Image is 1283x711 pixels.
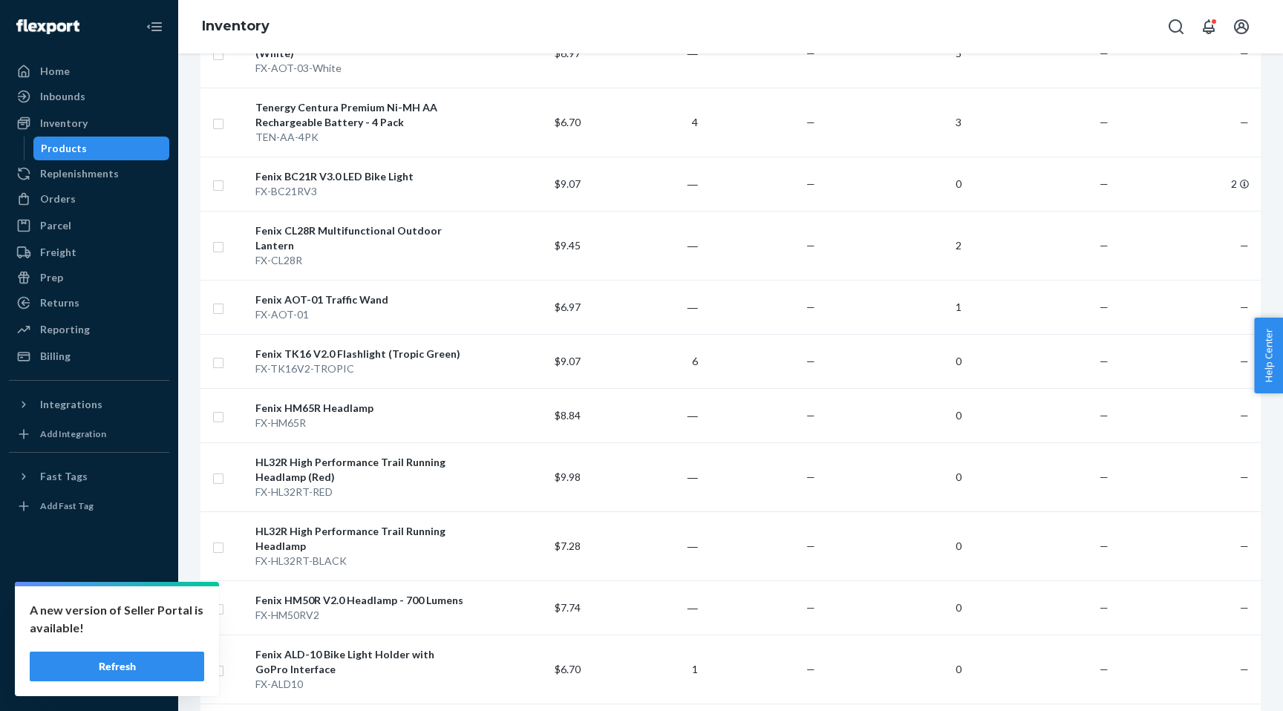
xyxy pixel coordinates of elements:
[1240,355,1249,367] span: —
[587,511,704,580] td: ―
[255,455,463,485] div: HL32R High Performance Trail Running Headlamp (Red)
[255,416,463,430] div: FX-HM65R
[255,223,463,253] div: Fenix CL28R Multifunctional Outdoor Lantern
[1240,116,1249,128] span: —
[821,388,967,442] td: 0
[1240,540,1249,552] span: —
[806,116,815,128] span: —
[30,601,204,637] p: A new version of Seller Portal is available!
[806,663,815,675] span: —
[806,601,815,614] span: —
[806,47,815,59] span: —
[555,239,581,252] span: $9.45
[9,240,169,264] a: Freight
[40,469,88,484] div: Fast Tags
[40,166,119,181] div: Replenishments
[1100,177,1109,190] span: —
[821,280,967,334] td: 1
[255,253,463,268] div: FX-CL28R
[1240,47,1249,59] span: —
[190,5,281,48] ol: breadcrumbs
[255,100,463,130] div: Tenergy Centura Premium Ni-MH AA Rechargeable Battery - 4 Pack
[587,442,704,511] td: ―
[255,130,463,145] div: TEN-AA-4PK
[1100,409,1109,422] span: —
[202,18,270,34] a: Inventory
[806,409,815,422] span: —
[40,191,76,206] div: Orders
[1100,601,1109,614] span: —
[40,397,102,412] div: Integrations
[40,349,71,364] div: Billing
[821,157,967,211] td: 0
[16,19,79,34] img: Flexport logo
[555,601,581,614] span: $7.74
[587,88,704,157] td: 4
[821,635,967,704] td: 0
[255,485,463,499] div: FX-HL32RT-RED
[587,280,704,334] td: ―
[255,169,463,184] div: Fenix BC21R V3.0 LED Bike Light
[1161,12,1191,42] button: Open Search Box
[555,116,581,128] span: $6.70
[587,388,704,442] td: ―
[9,669,169,693] button: Give Feedback
[33,137,170,160] a: Products
[555,471,581,483] span: $9.98
[40,218,71,233] div: Parcel
[9,494,169,518] a: Add Fast Tag
[1100,663,1109,675] span: —
[255,647,463,677] div: Fenix ALD-10 Bike Light Holder with GoPro Interface
[821,334,967,388] td: 0
[1100,47,1109,59] span: —
[40,427,106,440] div: Add Integration
[9,291,169,315] a: Returns
[587,635,704,704] td: 1
[9,266,169,289] a: Prep
[821,511,967,580] td: 0
[555,301,581,313] span: $6.97
[255,292,463,307] div: Fenix AOT-01 Traffic Wand
[1240,409,1249,422] span: —
[587,157,704,211] td: ―
[40,245,76,260] div: Freight
[821,442,967,511] td: 0
[806,355,815,367] span: —
[255,307,463,322] div: FX-AOT-01
[1240,601,1249,614] span: —
[821,88,967,157] td: 3
[9,393,169,416] button: Integrations
[41,141,87,156] div: Products
[1240,239,1249,252] span: —
[255,401,463,416] div: Fenix HM65R Headlamp
[1254,318,1283,393] span: Help Center
[9,344,169,368] a: Billing
[806,177,815,190] span: —
[255,554,463,569] div: FX-HL32RT-BLACK
[1240,301,1249,313] span: —
[1240,471,1249,483] span: —
[9,318,169,341] a: Reporting
[9,187,169,211] a: Orders
[9,162,169,186] a: Replenishments
[806,301,815,313] span: —
[40,270,63,285] div: Prep
[555,177,581,190] span: $9.07
[40,295,79,310] div: Returns
[9,59,169,83] a: Home
[1100,471,1109,483] span: —
[255,593,463,608] div: Fenix HM50R V2.0 Headlamp - 700 Lumens
[1100,239,1109,252] span: —
[255,347,463,361] div: Fenix TK16 V2.0 Flashlight (Tropic Green)
[806,471,815,483] span: —
[555,663,581,675] span: $6.70
[30,652,204,681] button: Refresh
[255,677,463,692] div: FX-ALD10
[1100,116,1109,128] span: —
[9,644,169,668] a: Help Center
[9,422,169,446] a: Add Integration
[587,580,704,635] td: ―
[1100,540,1109,552] span: —
[9,465,169,488] button: Fast Tags
[1100,301,1109,313] span: —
